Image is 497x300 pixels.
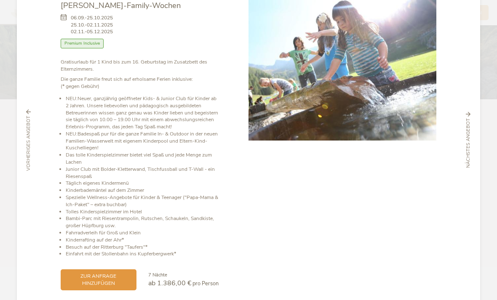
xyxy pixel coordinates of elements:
span: vorheriges Angebot [25,116,32,171]
li: Spezielle Wellness-Angebote für Kinder & Teenager ("Papa-Mama & Ich-Paket" – extra buchbar) [66,194,219,208]
li: Besuch auf der Ritterburg "Taufers"* [66,244,219,251]
li: Bambi-Parc mit Riesentrampolin, Rutschen, Schaukeln, Sandkiste, großer Hüpfburg usw. [66,215,219,229]
li: Badespaß pur für die ganze Familie In- & Outdoor in der neuen Familien-Wasserwelt mit eigenem Kin... [66,130,219,151]
li: Tolles Kinderspielzimmer im Hotel [66,208,219,215]
li: Das tolle Kinderspielzimmer bietet viel Spaß und jede Menge zum Lachen [66,151,219,166]
li: Neuer, ganzjährig geöffneter Kids- & Junior Club für Kinder ab 2 Jahren. Unsere liebevollen und p... [66,95,219,130]
b: NEU: [66,130,77,137]
li: Kinderbademäntel auf dem Zimmer [66,187,219,194]
li: Kinderrafting auf der Ahr* [66,236,219,244]
li: Junior Club mit Bolder-Kletterwand, Tischfussball und T-Wall - ein Riesenspaß [66,166,219,180]
p: (* gegen Gebühr) [61,76,219,90]
li: Fahrradverleih für Groß und Klein [66,229,219,236]
b: Die ganze Familie freut sich auf erholsame Ferien inklusive: [61,76,193,82]
span: nächstes Angebot [465,118,472,168]
b: NEU: [66,95,77,102]
span: Premium Inclusive [61,39,104,48]
li: Einfahrt mit der Stollenbahn ins Kupferbergwerk* [66,250,219,258]
span: 06.09.-25.10.2025 25.10.-02.11.2025 02.11.-05.12.2025 [71,14,113,35]
p: Gratisurlaub für 1 Kind bis zum 16. Geburtstag im Zusatzbett des Elternzimmers. [61,58,219,73]
li: Täglich eigenes Kindermenü [66,180,219,187]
